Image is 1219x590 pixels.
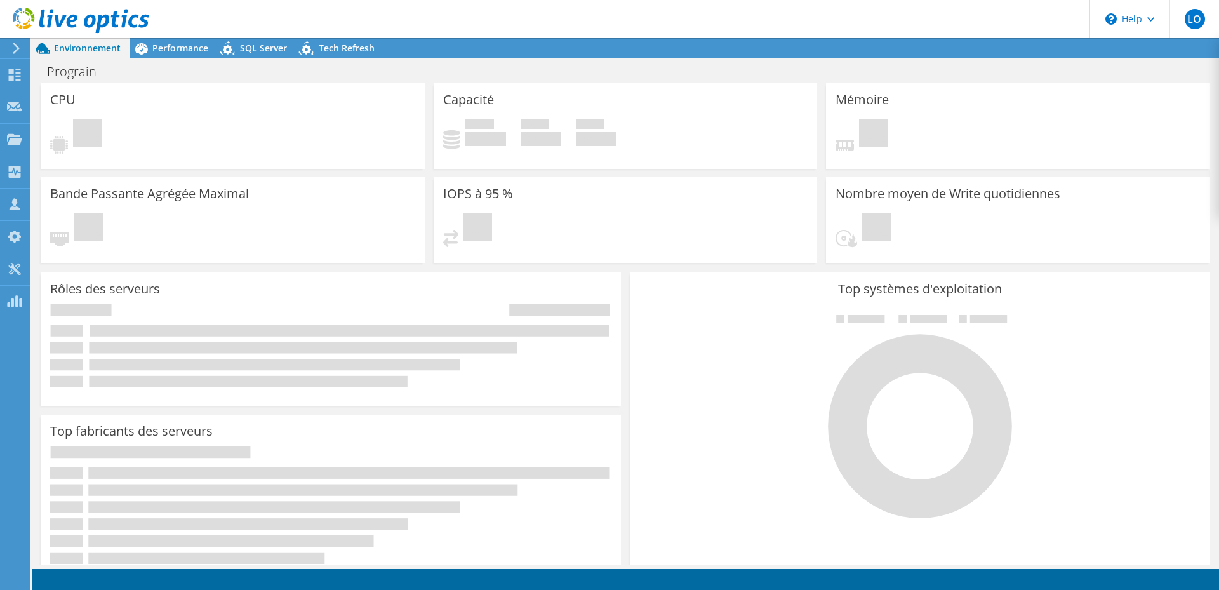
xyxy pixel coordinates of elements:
span: Tech Refresh [319,42,375,54]
h3: Capacité [443,93,494,107]
span: Environnement [54,42,121,54]
span: Performance [152,42,208,54]
span: En attente [859,119,888,151]
span: SQL Server [240,42,287,54]
span: LO [1185,9,1205,29]
h3: Top fabricants des serveurs [50,424,213,438]
span: En attente [862,213,891,245]
h3: IOPS à 95 % [443,187,513,201]
h3: Mémoire [836,93,889,107]
span: En attente [74,213,103,245]
h4: 0 Gio [521,132,561,146]
h1: Prograin [41,65,116,79]
span: En attente [463,213,492,245]
h4: 0 Gio [576,132,616,146]
span: Total [576,119,604,132]
svg: \n [1105,13,1117,25]
h3: Rôles des serveurs [50,282,160,296]
h3: Top systèmes d'exploitation [639,282,1201,296]
h3: CPU [50,93,76,107]
span: Espace libre [521,119,549,132]
h3: Nombre moyen de Write quotidiennes [836,187,1060,201]
span: Utilisé [465,119,494,132]
h3: Bande Passante Agrégée Maximal [50,187,249,201]
h4: 0 Gio [465,132,506,146]
span: En attente [73,119,102,151]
